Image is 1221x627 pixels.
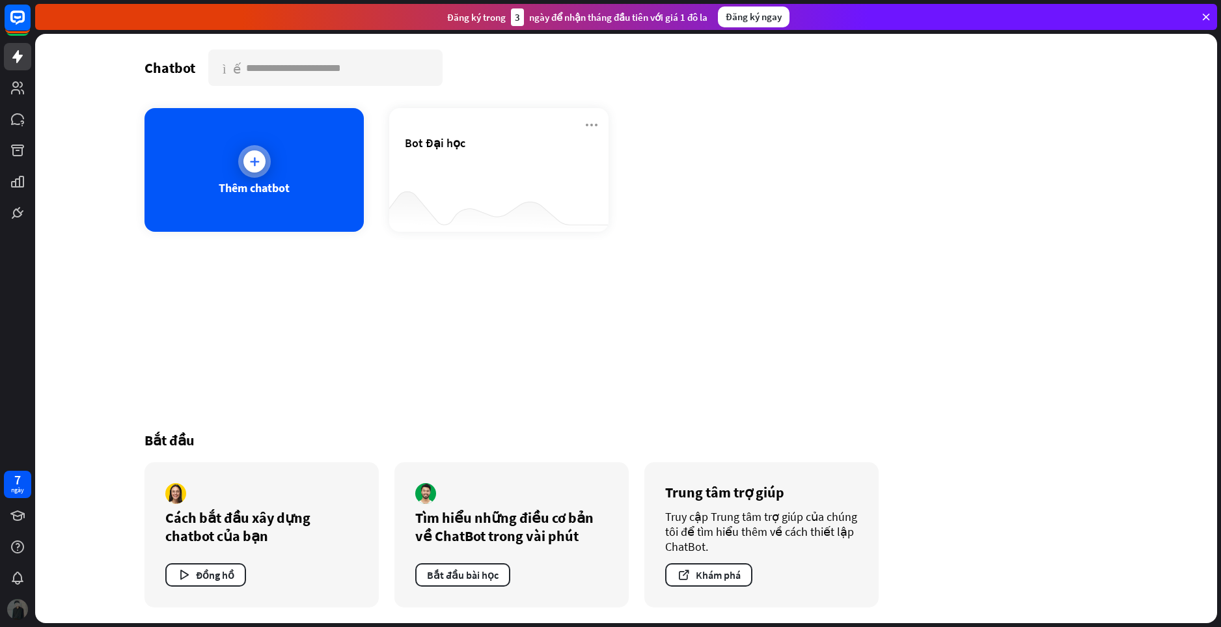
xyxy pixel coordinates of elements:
font: Bắt đầu bài học [427,568,499,581]
span: Bot Đại học [405,135,465,150]
font: ngày để nhận tháng đầu tiên với giá 1 đô la [529,11,707,23]
font: Đăng ký trong [447,11,506,23]
font: Khám phá [696,568,741,581]
font: Trung tâm trợ giúp [665,483,784,501]
font: Đồng hồ [196,568,234,581]
font: 7 [14,471,21,488]
font: Đăng ký ngay [726,10,782,23]
font: Thêm chatbot [219,180,290,195]
button: Bắt đầu bài học [415,563,510,587]
font: ngày [11,486,24,494]
font: Truy cập Trung tâm trợ giúp của chúng tôi để tìm hiểu thêm về cách thiết lập ChatBot. [665,509,857,554]
a: 7 ngày [4,471,31,498]
button: Mở tiện ích trò chuyện LiveChat [10,5,49,44]
img: tác giả [415,483,436,504]
img: tác giả [165,483,186,504]
button: Khám phá [665,563,752,587]
button: Đồng hồ [165,563,246,587]
font: Chatbot [144,59,195,77]
font: 3 [515,11,520,23]
font: Cách bắt đầu xây dựng chatbot của bạn [165,509,310,545]
font: Bắt đầu [144,431,195,449]
font: Tìm hiểu những điều cơ bản về ChatBot trong vài phút [415,509,594,545]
